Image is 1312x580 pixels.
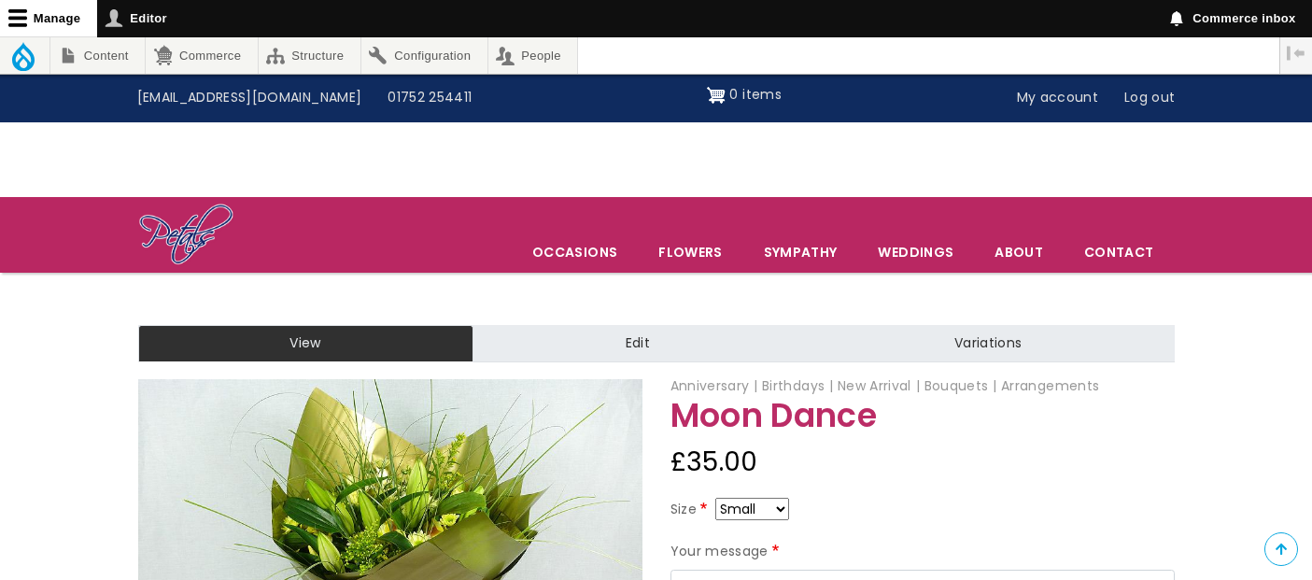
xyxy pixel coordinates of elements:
[670,398,1175,434] h1: Moon Dance
[670,499,712,521] label: Size
[670,376,758,395] span: Anniversary
[1111,80,1188,116] a: Log out
[1001,376,1099,395] span: Arrangements
[513,233,637,272] span: Occasions
[762,376,834,395] span: Birthdays
[639,233,741,272] a: Flowers
[138,203,234,268] img: Home
[670,440,1175,485] div: £35.00
[146,37,257,74] a: Commerce
[138,325,473,362] a: View
[924,376,997,395] span: Bouquets
[858,233,973,272] span: Weddings
[838,376,920,395] span: New Arrival
[744,233,857,272] a: Sympathy
[707,80,782,110] a: Shopping cart 0 items
[473,325,802,362] a: Edit
[50,37,145,74] a: Content
[1280,37,1312,69] button: Vertical orientation
[361,37,487,74] a: Configuration
[802,325,1174,362] a: Variations
[1004,80,1112,116] a: My account
[259,37,360,74] a: Structure
[670,541,783,563] label: Your message
[707,80,726,110] img: Shopping cart
[488,37,578,74] a: People
[975,233,1063,272] a: About
[1065,233,1173,272] a: Contact
[124,80,375,116] a: [EMAIL_ADDRESS][DOMAIN_NAME]
[124,325,1189,362] nav: Tabs
[729,85,781,104] span: 0 items
[374,80,485,116] a: 01752 254411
